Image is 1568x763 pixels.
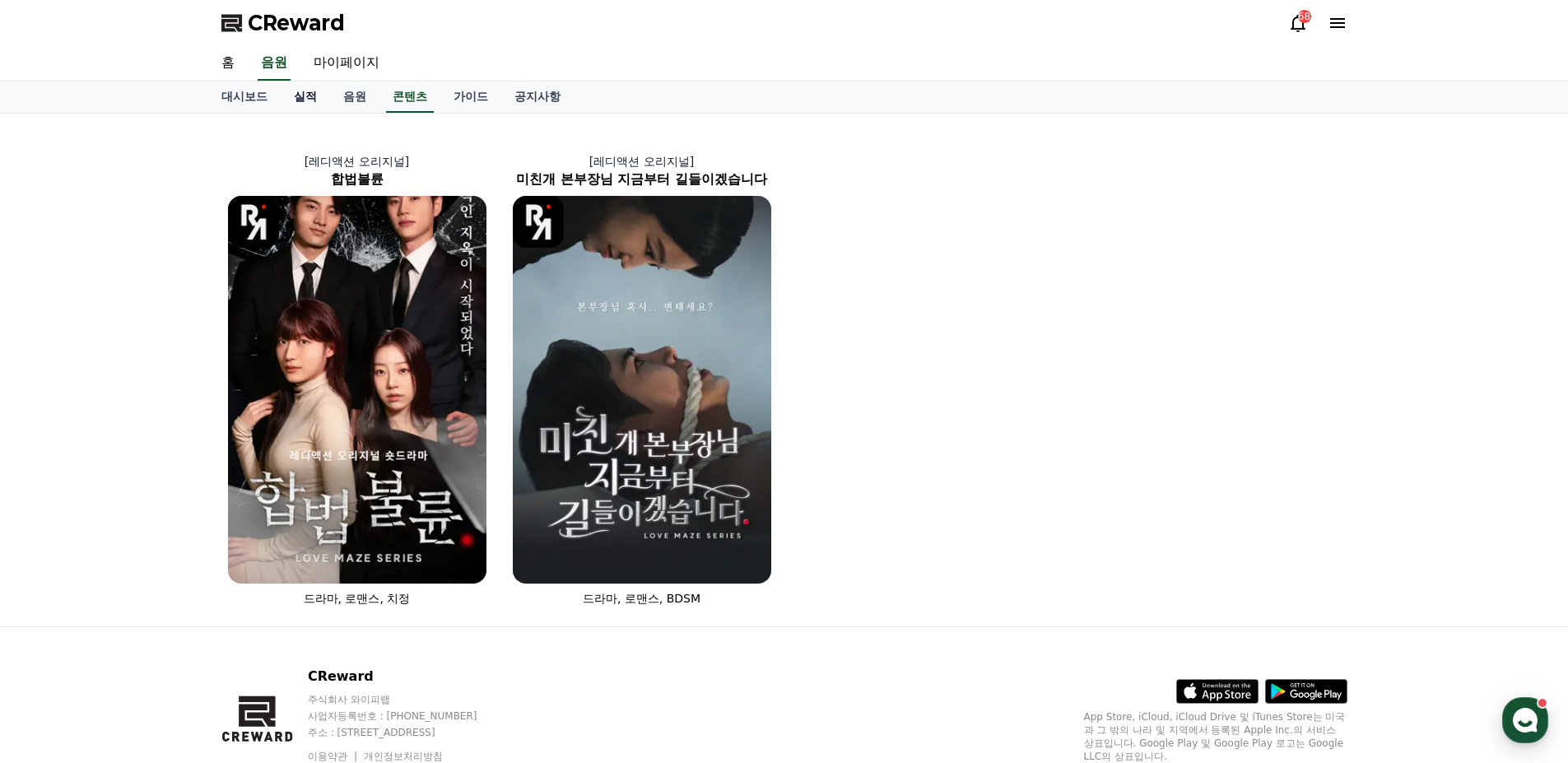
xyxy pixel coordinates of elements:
[513,196,565,248] img: [object Object] Logo
[308,709,509,723] p: 사업자등록번호 : [PHONE_NUMBER]
[215,140,500,620] a: [레디액션 오리지널] 합법불륜 합법불륜 [object Object] Logo 드라마, 로맨스, 치정
[52,547,62,560] span: 홈
[501,81,574,113] a: 공지사항
[248,10,345,36] span: CReward
[212,522,316,563] a: 설정
[221,10,345,36] a: CReward
[1298,10,1311,23] div: 68
[330,81,379,113] a: 음원
[1084,710,1347,763] p: App Store, iCloud, iCloud Drive 및 iTunes Store는 미국과 그 밖의 나라 및 지역에서 등록된 Apple Inc.의 서비스 상표입니다. Goo...
[215,170,500,189] h2: 합법불륜
[308,751,360,762] a: 이용약관
[208,46,248,81] a: 홈
[500,140,784,620] a: [레디액션 오리지널] 미친개 본부장님 지금부터 길들이겠습니다 미친개 본부장님 지금부터 길들이겠습니다 [object Object] Logo 드라마, 로맨스, BDSM
[300,46,393,81] a: 마이페이지
[254,547,274,560] span: 설정
[364,751,443,762] a: 개인정보처리방침
[513,196,771,584] img: 미친개 본부장님 지금부터 길들이겠습니다
[1288,13,1308,33] a: 68
[5,522,109,563] a: 홈
[228,196,486,584] img: 합법불륜
[215,153,500,170] p: [레디액션 오리지널]
[258,46,291,81] a: 음원
[109,522,212,563] a: 대화
[308,726,509,739] p: 주소 : [STREET_ADDRESS]
[151,547,170,561] span: 대화
[281,81,330,113] a: 실적
[308,693,509,706] p: 주식회사 와이피랩
[386,81,434,113] a: 콘텐츠
[304,592,411,605] span: 드라마, 로맨스, 치정
[583,592,700,605] span: 드라마, 로맨스, BDSM
[500,170,784,189] h2: 미친개 본부장님 지금부터 길들이겠습니다
[440,81,501,113] a: 가이드
[208,81,281,113] a: 대시보드
[500,153,784,170] p: [레디액션 오리지널]
[228,196,280,248] img: [object Object] Logo
[308,667,509,686] p: CReward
